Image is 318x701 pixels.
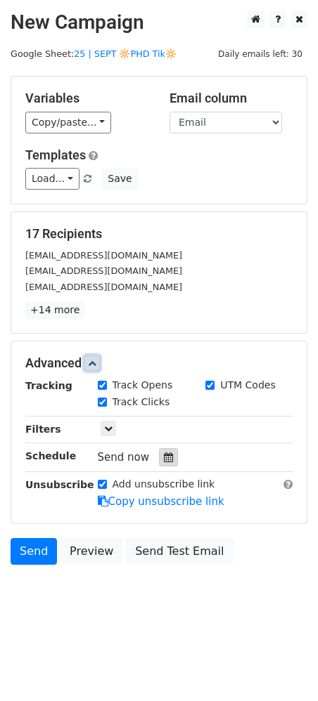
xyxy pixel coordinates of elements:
small: [EMAIL_ADDRESS][DOMAIN_NAME] [25,266,182,276]
label: Track Clicks [113,395,170,410]
span: Send now [98,451,150,464]
h5: Email column [170,91,293,106]
label: Track Opens [113,378,173,393]
span: Daily emails left: 30 [213,46,307,62]
small: [EMAIL_ADDRESS][DOMAIN_NAME] [25,250,182,261]
h5: Advanced [25,355,293,371]
a: 25 | SEPT 🔆PHD Tik🔆 [74,48,177,59]
a: Templates [25,148,86,162]
a: Send [11,538,57,565]
h2: New Campaign [11,11,307,34]
small: [EMAIL_ADDRESS][DOMAIN_NAME] [25,282,182,292]
a: Copy/paste... [25,112,111,133]
h5: 17 Recipients [25,226,293,242]
h5: Variables [25,91,148,106]
strong: Filters [25,424,61,435]
a: Send Test Email [126,538,233,565]
a: Load... [25,168,79,190]
strong: Tracking [25,380,72,391]
a: Preview [61,538,122,565]
strong: Schedule [25,450,76,461]
strong: Unsubscribe [25,479,94,490]
label: Add unsubscribe link [113,477,215,492]
a: Daily emails left: 30 [213,48,307,59]
label: UTM Codes [220,378,275,393]
iframe: Chat Widget [248,634,318,701]
a: Copy unsubscribe link [98,495,224,508]
button: Save [101,168,138,190]
small: Google Sheet: [11,48,177,59]
a: +14 more [25,301,84,319]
